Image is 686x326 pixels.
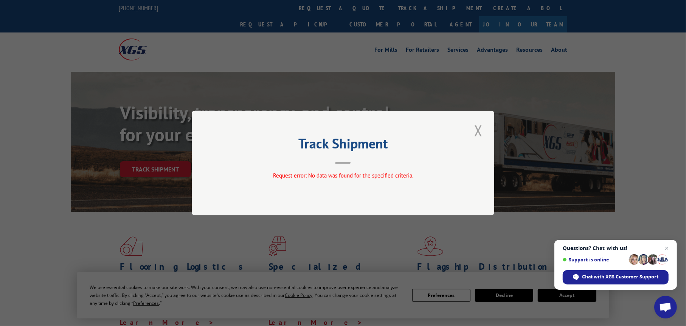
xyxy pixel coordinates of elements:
[582,273,659,280] span: Chat with XGS Customer Support
[472,120,485,141] button: Close modal
[654,296,677,318] a: Open chat
[563,245,669,251] span: Questions? Chat with us!
[563,257,626,263] span: Support is online
[273,172,413,179] span: Request error: No data was found for the specified criteria.
[230,138,456,153] h2: Track Shipment
[563,270,669,284] span: Chat with XGS Customer Support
